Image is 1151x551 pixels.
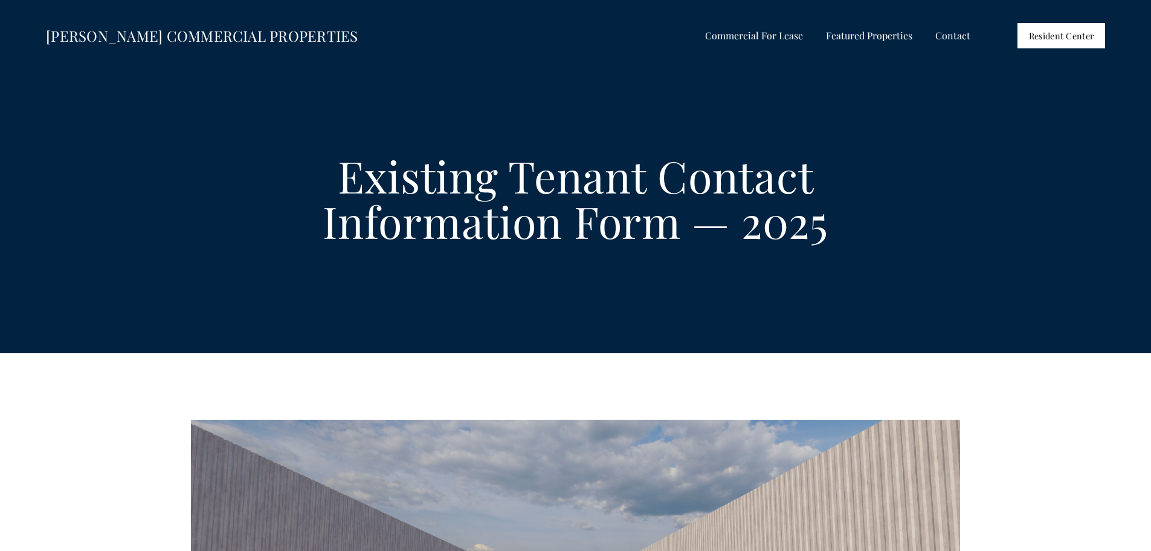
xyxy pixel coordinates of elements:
a: Resident Center [1017,23,1105,48]
a: folder dropdown [826,27,912,45]
span: Featured Properties [826,28,912,44]
a: [PERSON_NAME] COMMERCIAL PROPERTIES [46,26,358,45]
h1: Existing Tenant Contact Information Form — 2025 [234,153,917,243]
a: Contact [935,27,970,45]
a: folder dropdown [705,27,803,45]
span: Commercial For Lease [705,28,803,44]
